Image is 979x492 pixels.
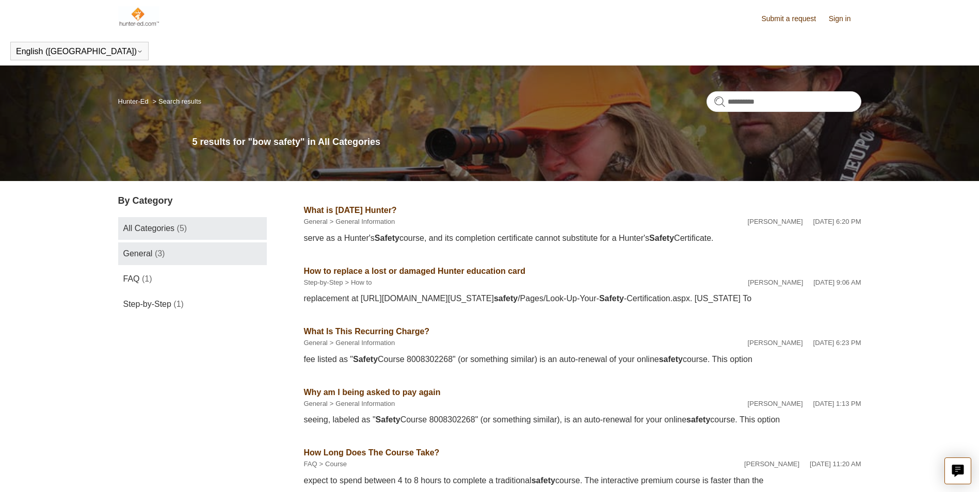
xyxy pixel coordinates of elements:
li: Hunter-Ed [118,97,151,105]
a: General Information [335,400,395,407]
li: General Information [328,399,395,409]
a: How Long Does The Course Take? [304,448,440,457]
a: Step-by-Step (1) [118,293,267,316]
a: General [304,339,328,347]
img: Hunter-Ed Help Center home page [118,6,160,27]
span: (3) [155,249,165,258]
em: Safety [649,234,674,242]
a: What is [DATE] Hunter? [304,206,397,215]
span: General [123,249,153,258]
a: General [304,400,328,407]
em: safety [494,294,518,303]
em: safety [686,415,710,424]
button: Live chat [944,457,971,484]
em: safety [659,355,683,364]
li: General [304,399,328,409]
a: How to replace a lost or damaged Hunter education card [304,267,525,275]
a: General [304,218,328,225]
span: FAQ [123,274,140,283]
li: [PERSON_NAME] [748,277,803,288]
h3: By Category [118,194,267,208]
a: What Is This Recurring Charge? [304,327,430,336]
em: safety [532,476,555,485]
a: FAQ [304,460,317,468]
div: fee listed as " Course 8008302268" (or something similar) is an auto-renewal of your online cours... [304,353,861,366]
li: Course [317,459,347,469]
a: All Categories (5) [118,217,267,240]
a: General (3) [118,242,267,265]
li: [PERSON_NAME] [744,459,799,469]
li: General [304,338,328,348]
a: Submit a request [761,13,826,24]
h1: 5 results for "bow safety" in All Categories [192,135,861,149]
div: replacement at [URL][DOMAIN_NAME][US_STATE] /Pages/Look-Up-Your- -Certification.aspx. [US_STATE] To [304,292,861,305]
li: General Information [328,338,395,348]
button: English ([GEOGRAPHIC_DATA]) [16,47,143,56]
a: Sign in [829,13,861,24]
em: Safety [375,234,399,242]
a: How to [351,278,372,286]
a: Why am I being asked to pay again [304,388,441,397]
em: Safety [599,294,624,303]
span: (5) [177,224,187,233]
li: How to [343,277,372,288]
time: 02/12/2024, 18:20 [813,218,861,225]
li: [PERSON_NAME] [748,217,803,227]
time: 04/08/2025, 13:13 [813,400,861,407]
li: Step-by-Step [304,277,343,288]
span: All Categories [123,224,175,233]
time: 02/12/2024, 18:23 [813,339,861,347]
em: Safety [353,355,378,364]
a: FAQ (1) [118,268,267,290]
input: Search [707,91,861,112]
div: seeing, labeled as " Course 8008302268" (or something similar), is an auto-renewal for your onlin... [304,414,861,426]
span: (1) [142,274,152,283]
li: [PERSON_NAME] [748,399,803,409]
a: Course [325,460,347,468]
em: Safety [376,415,400,424]
span: (1) [173,300,184,308]
li: [PERSON_NAME] [748,338,803,348]
div: serve as a Hunter's course, and its completion certificate cannot substitute for a Hunter's Certi... [304,232,861,244]
li: Search results [150,97,201,105]
span: Step-by-Step [123,300,171,308]
time: 05/15/2024, 11:20 [810,460,861,468]
div: expect to spend between 4 to 8 hours to complete a traditional course. The interactive premium co... [304,474,861,487]
a: Step-by-Step [304,278,343,286]
a: General Information [335,339,395,347]
a: Hunter-Ed [118,97,149,105]
li: General [304,217,328,227]
time: 07/28/2022, 09:06 [813,278,861,286]
li: FAQ [304,459,317,469]
li: General Information [328,217,395,227]
a: General Information [335,218,395,225]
